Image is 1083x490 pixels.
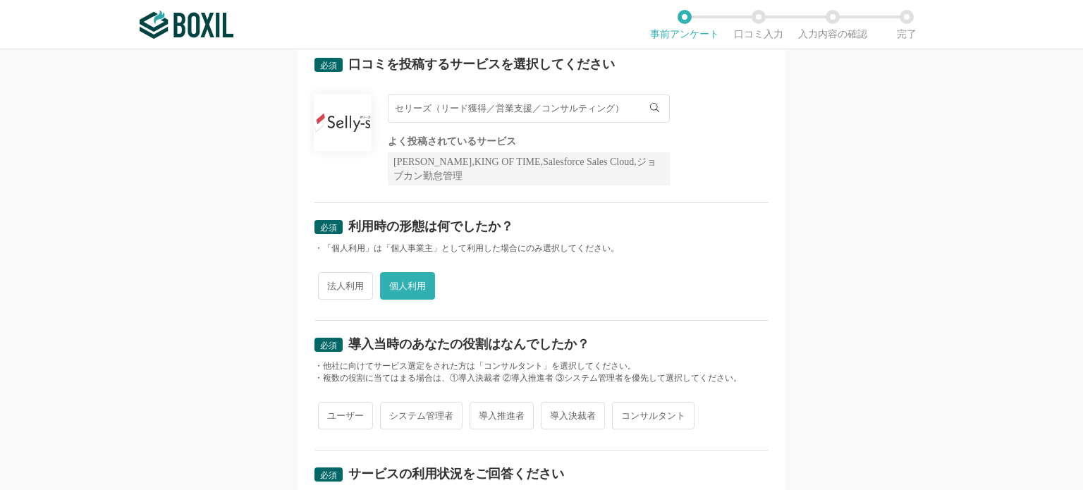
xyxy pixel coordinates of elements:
input: サービス名で検索 [388,94,670,123]
span: 導入推進者 [470,402,534,429]
div: 口コミを投稿するサービスを選択してください [348,58,615,71]
div: 利用時の形態は何でしたか？ [348,220,513,233]
img: ボクシルSaaS_ロゴ [140,11,233,39]
li: 入力内容の確認 [795,10,869,39]
li: 口コミ入力 [721,10,795,39]
span: 必須 [320,61,337,71]
div: ・「個人利用」は「個人事業主」として利用した場合にのみ選択してください。 [314,243,769,255]
span: コンサルタント [612,402,695,429]
span: 必須 [320,223,337,233]
div: [PERSON_NAME],KING OF TIME,Salesforce Sales Cloud,ジョブカン勤怠管理 [388,152,670,185]
div: ・複数の役割に当てはまる場合は、①導入決裁者 ②導入推進者 ③システム管理者を優先して選択してください。 [314,372,769,384]
div: 導入当時のあなたの役割はなんでしたか？ [348,338,589,350]
span: システム管理者 [380,402,463,429]
div: よく投稿されているサービス [388,137,670,147]
div: ・他社に向けてサービス選定をされた方は「コンサルタント」を選択してください。 [314,360,769,372]
span: 個人利用 [380,272,435,300]
div: サービスの利用状況をご回答ください [348,467,564,480]
span: ユーザー [318,402,373,429]
span: 必須 [320,341,337,350]
span: 法人利用 [318,272,373,300]
span: 必須 [320,470,337,480]
span: 導入決裁者 [541,402,605,429]
li: 事前アンケート [647,10,721,39]
li: 完了 [869,10,943,39]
